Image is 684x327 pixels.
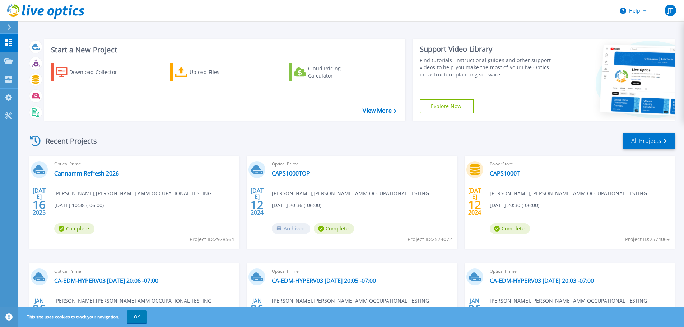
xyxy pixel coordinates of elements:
span: [PERSON_NAME] , [PERSON_NAME] AMM OCCUPATIONAL TESTING [54,297,211,305]
a: Cloud Pricing Calculator [289,63,369,81]
span: 12 [468,202,481,208]
a: Download Collector [51,63,131,81]
div: Upload Files [190,65,247,79]
div: Cloud Pricing Calculator [308,65,366,79]
span: [PERSON_NAME] , [PERSON_NAME] AMM OCCUPATIONAL TESTING [490,297,647,305]
span: 12 [251,202,264,208]
span: PowerStore [490,160,671,168]
span: Optical Prime [490,267,671,275]
a: CA-EDM-HYPERV03 [DATE] 20:03 -07:00 [490,277,594,284]
span: 16 [33,202,46,208]
div: JAN 2021 [32,296,46,322]
div: [DATE] 2024 [250,188,264,215]
span: Optical Prime [272,160,453,168]
div: Support Video Library [420,45,554,54]
span: JT [668,8,673,13]
span: [PERSON_NAME] , [PERSON_NAME] AMM OCCUPATIONAL TESTING [490,190,647,197]
div: Download Collector [69,65,127,79]
div: [DATE] 2025 [32,188,46,215]
span: 26 [468,306,481,312]
button: OK [127,310,147,323]
a: CA-EDM-HYPERV03 [DATE] 20:05 -07:00 [272,277,376,284]
span: This site uses cookies to track your navigation. [20,310,147,323]
span: Complete [54,223,94,234]
div: Recent Projects [28,132,107,150]
div: Find tutorials, instructional guides and other support videos to help you make the most of your L... [420,57,554,78]
span: [PERSON_NAME] , [PERSON_NAME] AMM OCCUPATIONAL TESTING [272,190,429,197]
a: View More [363,107,396,114]
span: Complete [490,223,530,234]
span: [DATE] 10:38 (-06:00) [54,201,104,209]
a: CAPS1000TOP [272,170,310,177]
a: Cannamm Refresh 2026 [54,170,119,177]
span: 26 [33,306,46,312]
a: CA-EDM-HYPERV03 [DATE] 20:06 -07:00 [54,277,158,284]
span: [DATE] 20:36 (-06:00) [272,201,321,209]
span: Project ID: 2574069 [625,235,670,243]
span: Project ID: 2574072 [408,235,452,243]
a: Explore Now! [420,99,474,113]
div: JAN 2021 [250,296,264,322]
a: All Projects [623,133,675,149]
h3: Start a New Project [51,46,396,54]
span: Optical Prime [272,267,453,275]
span: 26 [251,306,264,312]
span: [PERSON_NAME] , [PERSON_NAME] AMM OCCUPATIONAL TESTING [272,297,429,305]
span: Optical Prime [54,160,235,168]
div: JAN 2021 [468,296,481,322]
span: Complete [314,223,354,234]
a: CAPS1000T [490,170,520,177]
span: [PERSON_NAME] , [PERSON_NAME] AMM OCCUPATIONAL TESTING [54,190,211,197]
div: [DATE] 2024 [468,188,481,215]
a: Upload Files [170,63,250,81]
span: Optical Prime [54,267,235,275]
span: Project ID: 2978564 [190,235,234,243]
span: [DATE] 20:30 (-06:00) [490,201,539,209]
span: Archived [272,223,310,234]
